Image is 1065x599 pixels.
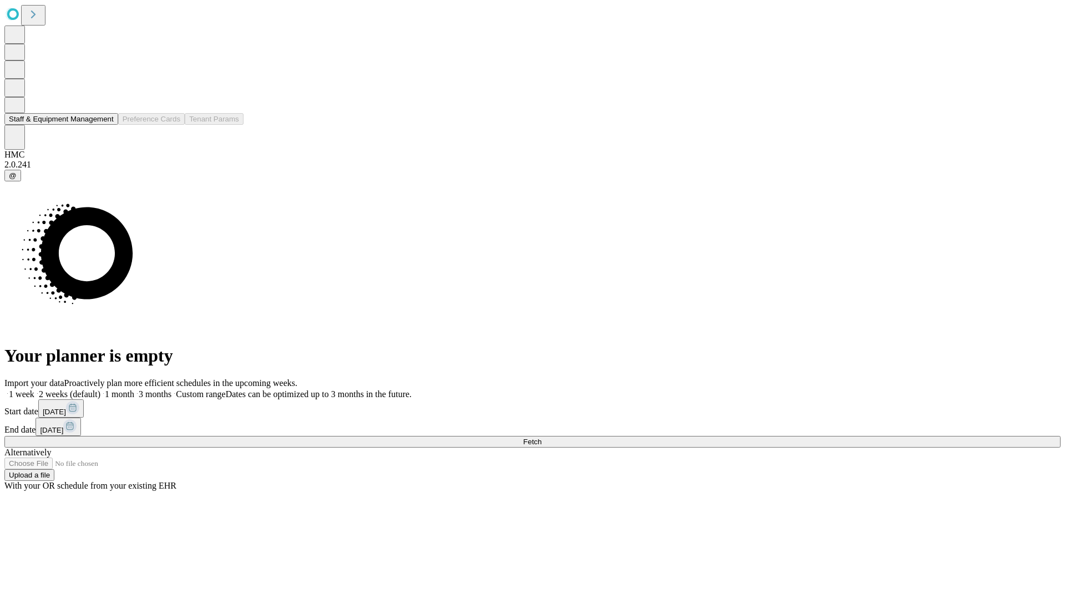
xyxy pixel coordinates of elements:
div: Start date [4,399,1061,418]
span: Proactively plan more efficient schedules in the upcoming weeks. [64,378,297,388]
span: 3 months [139,389,171,399]
button: Staff & Equipment Management [4,113,118,125]
div: 2.0.241 [4,160,1061,170]
span: Custom range [176,389,225,399]
div: End date [4,418,1061,436]
span: With your OR schedule from your existing EHR [4,481,176,490]
span: Dates can be optimized up to 3 months in the future. [226,389,412,399]
button: [DATE] [35,418,81,436]
div: HMC [4,150,1061,160]
span: 2 weeks (default) [39,389,100,399]
button: Preference Cards [118,113,185,125]
span: [DATE] [40,426,63,434]
span: [DATE] [43,408,66,416]
button: [DATE] [38,399,84,418]
button: Tenant Params [185,113,244,125]
span: 1 month [105,389,134,399]
span: Import your data [4,378,64,388]
span: 1 week [9,389,34,399]
span: Fetch [523,438,541,446]
h1: Your planner is empty [4,346,1061,366]
span: Alternatively [4,448,51,457]
button: @ [4,170,21,181]
span: @ [9,171,17,180]
button: Fetch [4,436,1061,448]
button: Upload a file [4,469,54,481]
